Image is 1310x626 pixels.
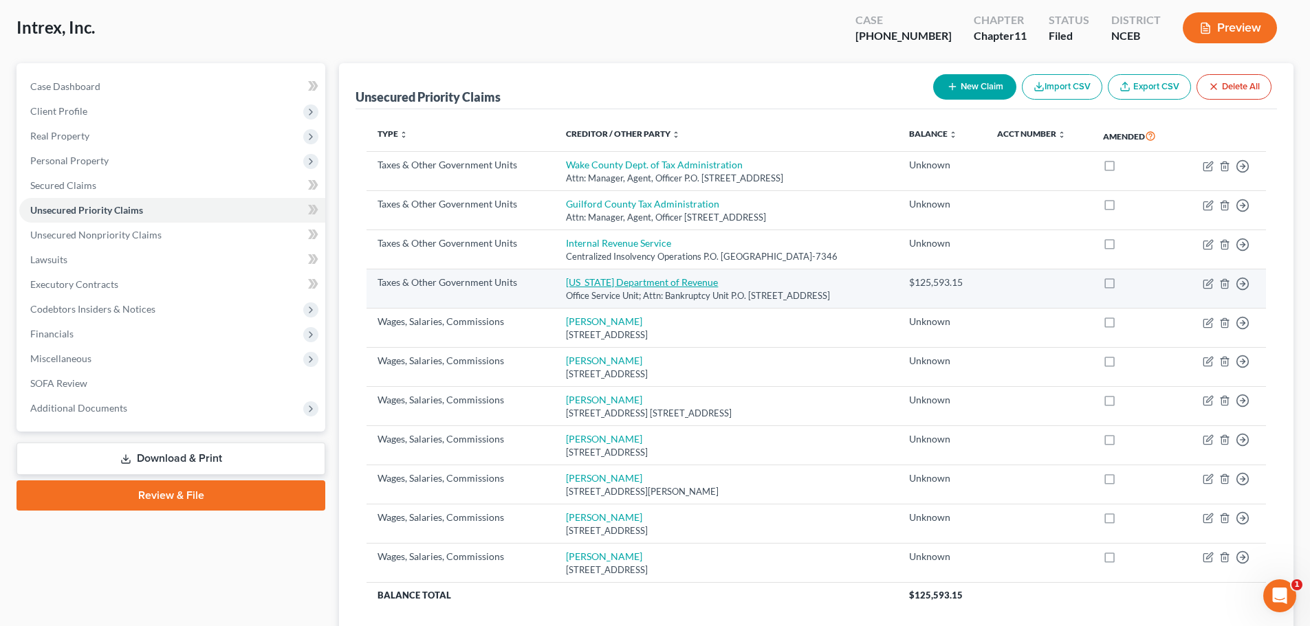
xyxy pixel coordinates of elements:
a: Balance unfold_more [909,128,957,139]
div: [STREET_ADDRESS] [566,446,886,459]
div: Taxes & Other Government Units [378,158,544,172]
button: Delete All [1197,74,1271,100]
iframe: Intercom live chat [1263,579,1296,612]
a: Acct Number unfold_more [997,128,1066,139]
a: Case Dashboard [19,74,325,99]
div: Unknown [909,550,975,563]
span: Intrex, Inc. [17,17,95,37]
a: Export CSV [1108,74,1191,100]
div: Unknown [909,432,975,446]
span: Secured Claims [30,179,96,191]
span: Lawsuits [30,254,67,265]
span: SOFA Review [30,377,87,389]
a: Type unfold_more [378,128,408,139]
span: Case Dashboard [30,80,100,92]
div: Unknown [909,158,975,172]
a: Creditor / Other Party unfold_more [566,128,680,139]
span: Executory Contracts [30,278,118,290]
div: Wages, Salaries, Commissions [378,354,544,368]
button: Import CSV [1022,74,1102,100]
a: Executory Contracts [19,272,325,297]
th: Balance Total [367,583,897,607]
a: Unsecured Nonpriority Claims [19,223,325,247]
div: [PHONE_NUMBER] [855,28,952,44]
div: Wages, Salaries, Commissions [378,315,544,328]
a: Review & File [17,480,325,511]
div: Unknown [909,236,975,250]
a: Internal Revenue Service [566,237,671,249]
span: Client Profile [30,105,87,117]
a: [PERSON_NAME] [566,394,642,405]
i: unfold_more [672,131,680,139]
div: Centralized Insolvency Operations P.O. [GEOGRAPHIC_DATA]-7346 [566,250,886,263]
div: [STREET_ADDRESS] [566,328,886,342]
div: Chapter [974,12,1027,28]
div: [STREET_ADDRESS][PERSON_NAME] [566,485,886,498]
div: Wages, Salaries, Commissions [378,511,544,524]
a: Secured Claims [19,173,325,198]
div: [STREET_ADDRESS] [566,524,886,537]
div: Unsecured Priority Claims [356,89,501,105]
div: Chapter [974,28,1027,44]
a: Unsecured Priority Claims [19,198,325,223]
div: Wages, Salaries, Commissions [378,550,544,563]
div: Unknown [909,354,975,368]
a: Download & Print [17,443,325,475]
div: [STREET_ADDRESS] [566,368,886,381]
div: Unknown [909,393,975,407]
div: NCEB [1111,28,1161,44]
span: $125,593.15 [909,590,963,601]
a: [PERSON_NAME] [566,511,642,523]
div: Wages, Salaries, Commissions [378,471,544,485]
button: Preview [1183,12,1277,43]
div: Attn: Manager, Agent, Officer P.O. [STREET_ADDRESS] [566,172,886,185]
div: Taxes & Other Government Units [378,197,544,211]
div: Office Service Unit; Attn: Bankruptcy Unit P.O. [STREET_ADDRESS] [566,289,886,302]
a: Guilford County Tax Administration [566,198,719,210]
i: unfold_more [400,131,408,139]
a: [US_STATE] Department of Revenue [566,276,718,288]
div: Wages, Salaries, Commissions [378,432,544,446]
span: Real Property [30,130,89,142]
div: Case [855,12,952,28]
div: [STREET_ADDRESS] [566,563,886,577]
div: [STREET_ADDRESS] [STREET_ADDRESS] [566,407,886,420]
span: Personal Property [30,155,109,166]
span: 11 [1014,29,1027,42]
button: New Claim [933,74,1016,100]
div: Wages, Salaries, Commissions [378,393,544,407]
span: Unsecured Nonpriority Claims [30,229,162,241]
a: [PERSON_NAME] [566,315,642,327]
span: 1 [1291,579,1302,590]
div: Unknown [909,197,975,211]
div: Status [1049,12,1089,28]
th: Amended [1092,120,1179,152]
a: [PERSON_NAME] [566,355,642,366]
div: Unknown [909,471,975,485]
a: [PERSON_NAME] [566,550,642,562]
a: [PERSON_NAME] [566,472,642,484]
div: Taxes & Other Government Units [378,276,544,289]
span: Financials [30,328,74,339]
i: unfold_more [949,131,957,139]
div: Taxes & Other Government Units [378,236,544,250]
span: Additional Documents [30,402,127,414]
div: Filed [1049,28,1089,44]
i: unfold_more [1058,131,1066,139]
span: Codebtors Insiders & Notices [30,303,155,315]
div: District [1111,12,1161,28]
div: Unknown [909,511,975,524]
a: SOFA Review [19,371,325,396]
a: [PERSON_NAME] [566,433,642,445]
div: $125,593.15 [909,276,975,289]
a: Lawsuits [19,247,325,272]
span: Miscellaneous [30,353,91,364]
div: Unknown [909,315,975,328]
div: Attn: Manager, Agent, Officer [STREET_ADDRESS] [566,211,886,224]
a: Wake County Dept. of Tax Administration [566,159,743,170]
span: Unsecured Priority Claims [30,204,143,216]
